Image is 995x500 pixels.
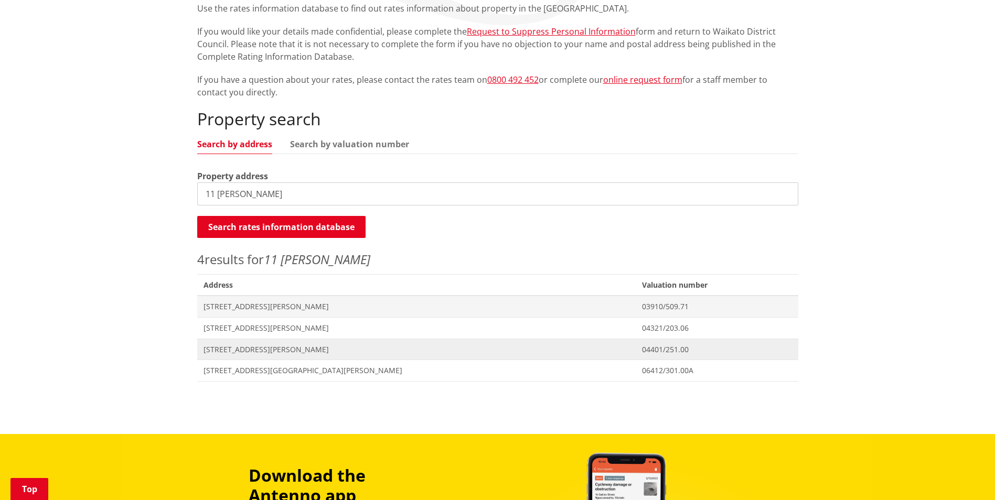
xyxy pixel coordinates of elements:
p: results for [197,250,798,269]
p: If you would like your details made confidential, please complete the form and return to Waikato ... [197,25,798,63]
a: [STREET_ADDRESS][PERSON_NAME] 03910/509.71 [197,296,798,317]
a: [STREET_ADDRESS][PERSON_NAME] 04401/251.00 [197,339,798,360]
a: [STREET_ADDRESS][PERSON_NAME] 04321/203.06 [197,317,798,339]
span: 04321/203.06 [642,323,791,333]
span: [STREET_ADDRESS][PERSON_NAME] [204,301,630,312]
a: Top [10,478,48,500]
a: [STREET_ADDRESS][GEOGRAPHIC_DATA][PERSON_NAME] 06412/301.00A [197,360,798,382]
span: [STREET_ADDRESS][PERSON_NAME] [204,344,630,355]
input: e.g. Duke Street NGARUAWAHIA [197,182,798,205]
h2: Property search [197,109,798,129]
p: If you have a question about your rates, please contact the rates team on or complete our for a s... [197,73,798,99]
span: Valuation number [636,274,798,296]
a: 0800 492 452 [487,74,539,85]
a: Request to Suppress Personal Information [467,26,636,37]
span: 06412/301.00A [642,365,791,376]
a: online request form [603,74,682,85]
a: Search by address [197,140,272,148]
span: Address [197,274,636,296]
label: Property address [197,170,268,182]
span: 03910/509.71 [642,301,791,312]
span: [STREET_ADDRESS][GEOGRAPHIC_DATA][PERSON_NAME] [204,365,630,376]
span: [STREET_ADDRESS][PERSON_NAME] [204,323,630,333]
em: 11 [PERSON_NAME] [264,251,370,268]
p: Use the rates information database to find out rates information about property in the [GEOGRAPHI... [197,2,798,15]
span: 4 [197,251,205,268]
a: Search by valuation number [290,140,409,148]
button: Search rates information database [197,216,366,238]
iframe: Messenger Launcher [947,456,985,494]
span: 04401/251.00 [642,344,791,355]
